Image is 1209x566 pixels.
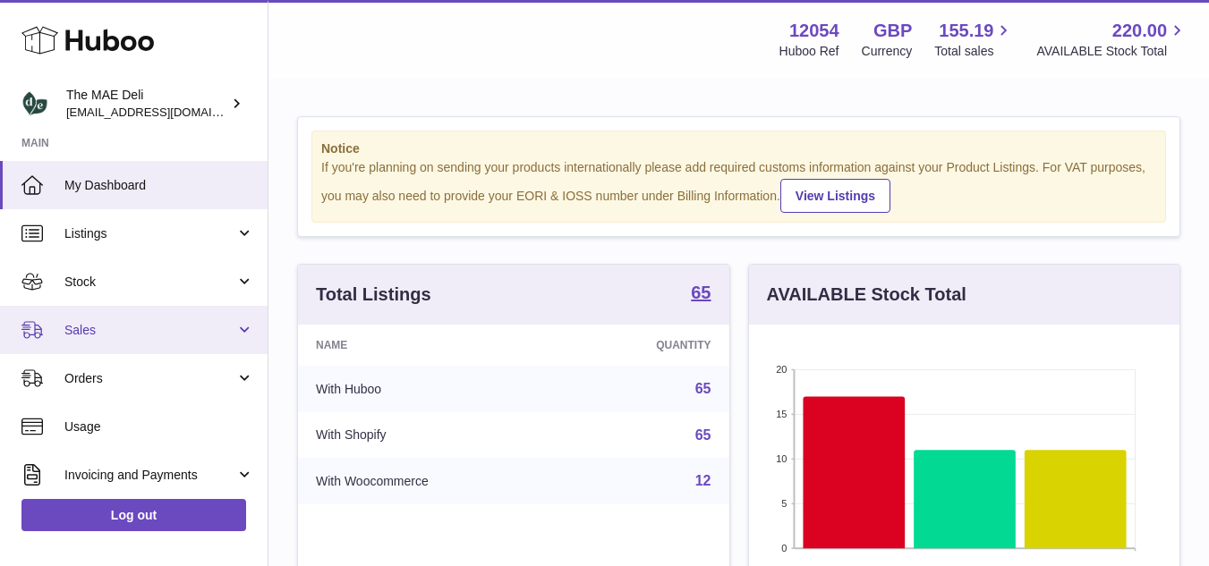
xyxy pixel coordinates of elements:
[776,453,787,464] text: 10
[64,370,235,387] span: Orders
[781,543,787,553] text: 0
[64,418,254,435] span: Usage
[1036,43,1188,60] span: AVAILABLE Stock Total
[21,499,246,531] a: Log out
[1112,19,1167,43] span: 220.00
[298,325,566,366] th: Name
[695,473,711,488] a: 12
[1036,19,1188,60] a: 220.00 AVAILABLE Stock Total
[691,283,711,301] strong: 65
[939,19,993,43] span: 155.19
[64,322,235,339] span: Sales
[695,381,711,396] a: 65
[776,364,787,375] text: 20
[776,409,787,419] text: 15
[64,274,235,291] span: Stock
[66,105,263,119] span: [EMAIL_ADDRESS][DOMAIN_NAME]
[789,19,839,43] strong: 12054
[695,427,711,443] a: 65
[64,177,254,194] span: My Dashboard
[934,19,1014,60] a: 155.19 Total sales
[934,43,1014,60] span: Total sales
[298,366,566,412] td: With Huboo
[298,458,566,504] td: With Woocommerce
[64,225,235,242] span: Listings
[767,283,966,307] h3: AVAILABLE Stock Total
[780,179,890,213] a: View Listings
[781,498,787,509] text: 5
[66,87,227,121] div: The MAE Deli
[779,43,839,60] div: Huboo Ref
[691,283,711,305] a: 65
[862,43,913,60] div: Currency
[873,19,912,43] strong: GBP
[21,90,48,117] img: internalAdmin-12054@internal.huboo.com
[298,412,566,459] td: With Shopify
[64,467,235,484] span: Invoicing and Payments
[321,140,1156,157] strong: Notice
[316,283,431,307] h3: Total Listings
[566,325,729,366] th: Quantity
[321,159,1156,213] div: If you're planning on sending your products internationally please add required customs informati...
